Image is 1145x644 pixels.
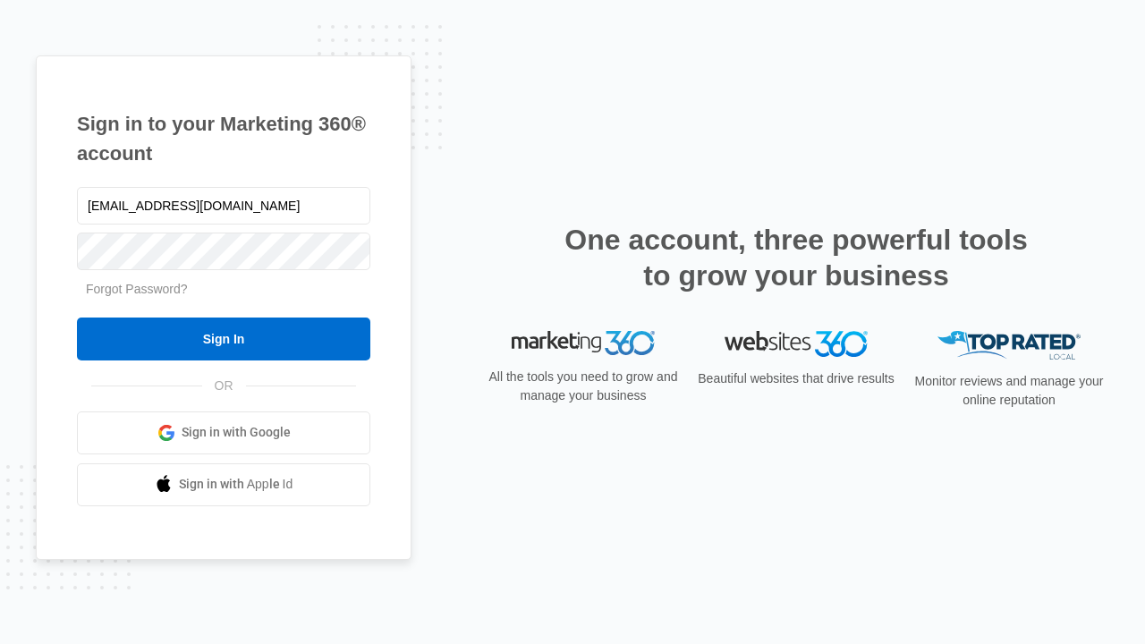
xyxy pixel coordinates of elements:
[937,331,1081,360] img: Top Rated Local
[77,318,370,360] input: Sign In
[909,372,1109,410] p: Monitor reviews and manage your online reputation
[77,411,370,454] a: Sign in with Google
[512,331,655,356] img: Marketing 360
[696,369,896,388] p: Beautiful websites that drive results
[483,368,683,405] p: All the tools you need to grow and manage your business
[182,423,291,442] span: Sign in with Google
[559,222,1033,293] h2: One account, three powerful tools to grow your business
[725,331,868,357] img: Websites 360
[77,187,370,225] input: Email
[86,282,188,296] a: Forgot Password?
[77,109,370,168] h1: Sign in to your Marketing 360® account
[179,475,293,494] span: Sign in with Apple Id
[77,463,370,506] a: Sign in with Apple Id
[202,377,246,395] span: OR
